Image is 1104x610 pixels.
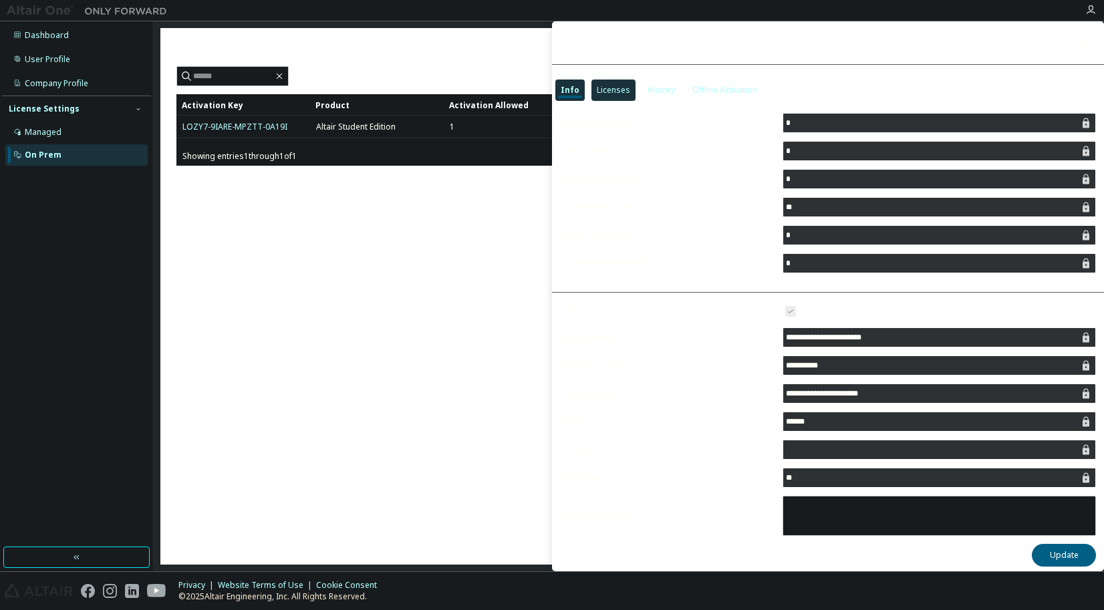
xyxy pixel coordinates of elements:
[449,94,572,116] div: Activation Allowed
[560,118,775,128] label: Activation Allowed
[147,584,166,598] img: youtube.svg
[4,584,73,598] img: altair_logo.svg
[9,104,80,114] div: License Settings
[648,85,675,96] div: History
[182,121,287,132] a: LOZY7-9IARE-MPZTT-0A19I
[560,360,775,371] label: Customer Name
[103,584,117,598] img: instagram.svg
[125,584,139,598] img: linkedin.svg
[178,580,218,591] div: Privacy
[560,332,775,343] label: Activation Key
[315,94,438,116] div: Product
[81,584,95,598] img: facebook.svg
[25,127,61,138] div: Managed
[316,122,396,132] span: Altair Student Edition
[560,146,775,156] label: Activation Used
[1032,544,1096,567] button: Update
[182,94,305,116] div: Activation Key
[692,85,757,96] div: Offline Activation
[450,122,454,132] span: 1
[25,30,69,41] div: Dashboard
[560,444,775,455] label: Description
[560,230,775,241] label: Deactivation Used
[176,44,327,63] span: On Premise Licenses (1)
[560,306,775,317] label: Enabled
[25,54,70,65] div: User Profile
[25,78,88,89] div: Company Profile
[560,202,775,212] label: Deactivation Allowed
[316,580,385,591] div: Cookie Consent
[560,258,775,269] label: Deactivation Remaining
[563,37,703,48] div: LOZY7-9IARE-MPZTT-0A19I
[560,416,775,427] label: Version
[560,510,775,521] label: Additional Details
[560,472,775,483] label: Offline Days
[560,174,775,184] label: Activation Remaining
[561,85,579,96] div: Info
[218,580,316,591] div: Website Terms of Use
[597,85,630,96] div: Licenses
[7,4,174,17] img: Altair One
[560,388,775,399] label: Product Name
[178,591,385,602] p: © 2025 Altair Engineering, Inc. All Rights Reserved.
[25,150,61,160] div: On Prem
[182,150,297,162] span: Showing entries 1 through 1 of 1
